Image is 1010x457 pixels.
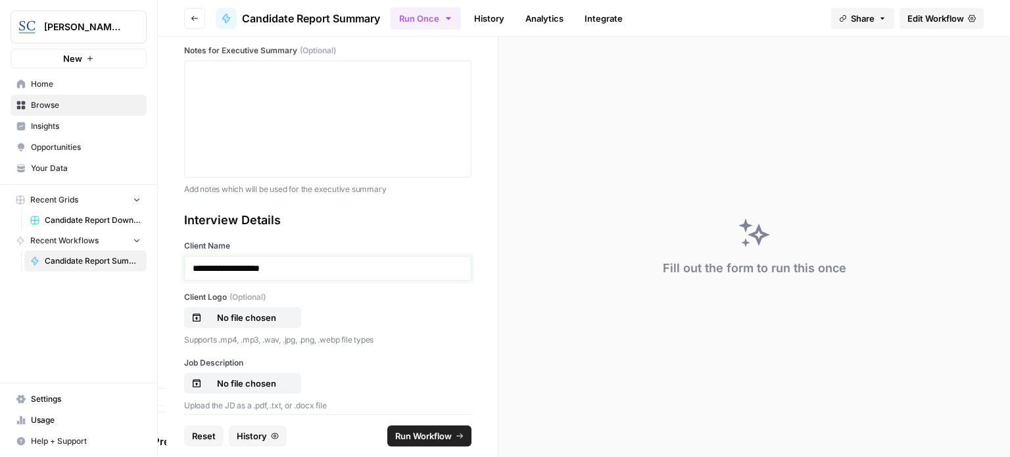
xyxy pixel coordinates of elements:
[391,7,461,30] button: Run Once
[851,12,875,25] span: Share
[11,137,147,158] a: Opportunities
[184,425,224,446] button: Reset
[387,425,471,446] button: Run Workflow
[907,12,964,25] span: Edit Workflow
[31,99,141,111] span: Browse
[517,8,571,29] a: Analytics
[242,11,380,26] span: Candidate Report Summary
[31,141,141,153] span: Opportunities
[31,393,141,405] span: Settings
[24,210,147,231] a: Candidate Report Download Sheet
[184,240,471,252] label: Client Name
[63,52,82,65] span: New
[31,120,141,132] span: Insights
[44,20,124,34] span: [PERSON_NAME] LA
[192,429,216,443] span: Reset
[11,74,147,95] a: Home
[229,425,287,446] button: History
[184,399,471,412] p: Upload the JD as a .pdf, .txt, or .docx file
[11,158,147,179] a: Your Data
[11,431,147,452] button: Help + Support
[237,429,267,443] span: History
[216,8,380,29] a: Candidate Report Summary
[577,8,631,29] a: Integrate
[184,45,471,57] label: Notes for Executive Summary
[30,235,99,247] span: Recent Workflows
[11,190,147,210] button: Recent Grids
[45,214,141,226] span: Candidate Report Download Sheet
[831,8,894,29] button: Share
[45,255,141,267] span: Candidate Report Summary
[466,8,512,29] a: History
[395,429,452,443] span: Run Workflow
[11,116,147,137] a: Insights
[184,211,471,229] div: Interview Details
[184,333,471,347] p: Supports .mp4, .mp3, .wav, .jpg, .png, .webp file types
[31,162,141,174] span: Your Data
[900,8,984,29] a: Edit Workflow
[30,194,78,206] span: Recent Grids
[11,410,147,431] a: Usage
[15,15,39,39] img: Stanton Chase LA Logo
[11,231,147,251] button: Recent Workflows
[31,435,141,447] span: Help + Support
[184,291,471,303] label: Client Logo
[229,291,266,303] span: (Optional)
[184,307,301,328] button: No file chosen
[184,183,471,196] p: Add notes which will be used for the executive summary
[11,389,147,410] a: Settings
[24,251,147,272] a: Candidate Report Summary
[204,311,289,324] p: No file chosen
[663,259,846,277] div: Fill out the form to run this once
[204,377,289,390] p: No file chosen
[11,95,147,116] a: Browse
[31,78,141,90] span: Home
[11,11,147,43] button: Workspace: Stanton Chase LA
[11,49,147,68] button: New
[184,373,301,394] button: No file chosen
[300,45,336,57] span: (Optional)
[184,357,471,369] label: Job Description
[31,414,141,426] span: Usage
